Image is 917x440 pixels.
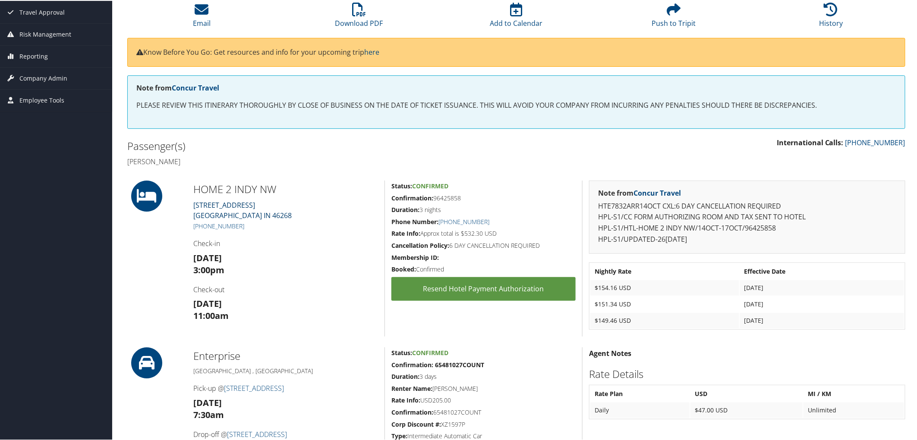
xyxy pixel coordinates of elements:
h5: Approx total is $532.30 USD [391,228,576,237]
a: here [364,47,379,56]
h2: Passenger(s) [127,138,510,153]
strong: Rate Info: [391,228,420,237]
h5: USD205.00 [391,395,576,404]
strong: Note from [598,187,681,197]
a: Download PDF [335,6,383,27]
strong: Membership ID: [391,253,439,261]
h4: Check-in [193,238,378,247]
strong: Confirmation: [391,407,433,415]
span: Company Admin [19,67,67,88]
a: History [819,6,843,27]
h5: 3 days [391,371,576,380]
strong: Type: [391,431,407,439]
strong: Confirmation: 65481027COUNT [391,360,484,368]
th: Rate Plan [590,385,690,401]
a: [STREET_ADDRESS] [224,383,284,392]
a: Resend Hotel Payment Authorization [391,276,576,300]
p: Know Before You Go: Get resources and info for your upcoming trip [136,46,896,57]
strong: Corp Discount #: [391,419,441,428]
h4: Pick-up @ [193,383,378,392]
a: [STREET_ADDRESS][GEOGRAPHIC_DATA] IN 46268 [193,200,292,219]
th: Effective Date [740,263,904,278]
th: MI / KM [804,385,904,401]
h5: 3 nights [391,205,576,213]
td: [DATE] [740,279,904,295]
span: Confirmed [412,181,448,189]
span: Employee Tools [19,89,64,110]
h5: Confirmed [391,264,576,273]
strong: Booked: [391,264,416,272]
strong: Renter Name: [391,384,432,392]
td: $151.34 USD [590,296,739,311]
h5: Intermediate Automatic Car [391,431,576,440]
strong: Confirmation: [391,193,433,201]
strong: [DATE] [193,396,222,408]
span: Risk Management [19,23,71,44]
strong: International Calls: [777,137,844,147]
strong: Duration: [391,371,419,380]
h4: [PERSON_NAME] [127,156,510,165]
td: $154.16 USD [590,279,739,295]
a: Push to Tripit [652,6,696,27]
h4: Drop-off @ [193,429,378,438]
strong: [DATE] [193,297,222,309]
strong: 7:30am [193,408,224,420]
a: Concur Travel [172,82,219,92]
td: Daily [590,402,690,417]
a: [PHONE_NUMBER] [438,217,489,225]
h5: [PERSON_NAME] [391,384,576,392]
p: HTE7832ARR14OCT CXL:6 DAY CANCELLATION REQUIRED HPL-S1/CC FORM AUTHORIZING ROOM AND TAX SENT TO H... [598,200,896,244]
th: Nightly Rate [590,263,739,278]
strong: Duration: [391,205,419,213]
a: Concur Travel [633,187,681,197]
h5: 96425858 [391,193,576,202]
strong: Rate Info: [391,395,420,403]
span: Reporting [19,45,48,66]
span: Travel Approval [19,1,65,22]
td: $47.00 USD [690,402,803,417]
h2: Rate Details [589,366,905,381]
strong: Cancellation Policy: [391,240,449,249]
h4: Check-out [193,284,378,293]
td: [DATE] [740,296,904,311]
strong: Status: [391,181,412,189]
h2: Enterprise [193,348,378,362]
td: $149.46 USD [590,312,739,328]
th: USD [690,385,803,401]
a: Add to Calendar [490,6,542,27]
span: Confirmed [412,348,448,356]
strong: Note from [136,82,219,92]
a: [PHONE_NUMBER] [845,137,905,147]
a: [PHONE_NUMBER] [193,221,244,229]
a: Email [193,6,211,27]
strong: [DATE] [193,251,222,263]
h5: XZ1597P [391,419,576,428]
strong: 11:00am [193,309,229,321]
a: [STREET_ADDRESS] [227,429,287,438]
h2: HOME 2 INDY NW [193,181,378,196]
td: [DATE] [740,312,904,328]
h5: 6 DAY CANCELLATION REQUIRED [391,240,576,249]
h5: [GEOGRAPHIC_DATA] , [GEOGRAPHIC_DATA] [193,366,378,374]
h5: 65481027COUNT [391,407,576,416]
strong: Phone Number: [391,217,438,225]
strong: Agent Notes [589,348,631,357]
strong: Status: [391,348,412,356]
strong: 3:00pm [193,263,224,275]
td: Unlimited [804,402,904,417]
p: PLEASE REVIEW THIS ITINERARY THOROUGHLY BY CLOSE OF BUSINESS ON THE DATE OF TICKET ISSUANCE. THIS... [136,99,896,110]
